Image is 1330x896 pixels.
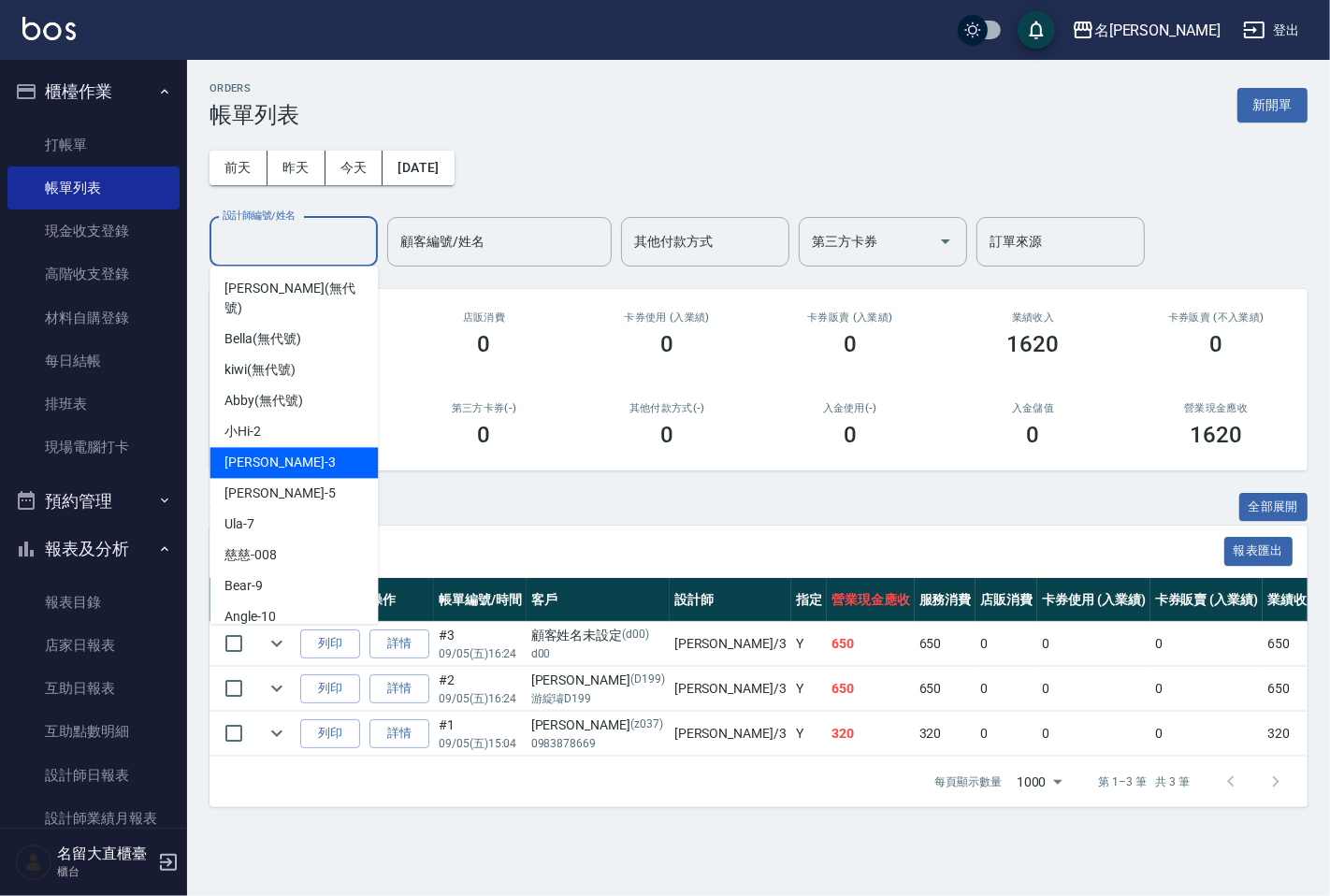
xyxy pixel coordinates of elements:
[1064,11,1228,50] button: 名[PERSON_NAME]
[527,578,670,622] th: 客戶
[915,578,976,622] th: 服務消費
[263,719,291,747] button: expand row
[1150,622,1264,666] td: 0
[7,123,180,166] a: 打帳單
[915,712,976,756] td: 320
[598,311,736,324] h2: 卡券使用 (入業績)
[7,667,180,710] a: 互助日報表
[976,712,1037,756] td: 0
[7,210,180,253] a: 現金收支登錄
[1263,667,1324,711] td: 650
[791,712,827,756] td: Y
[7,253,180,296] a: 高階收支登錄
[210,102,299,128] h3: 帳單列表
[827,578,915,622] th: 營業現金應收
[791,667,827,711] td: Y
[369,674,429,703] a: 詳情
[7,754,180,797] a: 設計師日報表
[434,667,527,711] td: #2
[1026,422,1039,448] h3: 0
[7,340,180,383] a: 每日結帳
[7,67,180,116] button: 櫃檯作業
[531,626,665,645] div: 顧客姓名未設定
[1263,712,1324,756] td: 320
[224,545,277,565] span: 慈慈 -008
[7,624,180,667] a: 店家日報表
[210,82,299,94] h2: ORDERS
[300,719,360,748] button: 列印
[1099,773,1190,790] p: 第 1–3 筆 共 3 筆
[7,383,180,426] a: 排班表
[369,629,429,658] a: 詳情
[1037,578,1150,622] th: 卡券使用 (入業績)
[223,209,296,223] label: 設計師編號/姓名
[660,331,673,357] h3: 0
[1147,402,1285,414] h2: 營業現金應收
[224,422,261,441] span: 小Hi -2
[827,667,915,711] td: 650
[1190,422,1242,448] h3: 1620
[263,629,291,658] button: expand row
[232,542,1224,561] span: 訂單列表
[1037,667,1150,711] td: 0
[7,426,180,469] a: 現場電腦打卡
[7,710,180,753] a: 互助點數明細
[1094,19,1221,42] div: 名[PERSON_NAME]
[22,17,76,40] img: Logo
[1236,13,1308,48] button: 登出
[931,226,961,256] button: Open
[300,674,360,703] button: 列印
[224,484,335,503] span: [PERSON_NAME] -5
[267,151,325,185] button: 昨天
[383,151,454,185] button: [DATE]
[964,402,1103,414] h2: 入金儲值
[1263,578,1324,622] th: 業績收入
[439,735,522,752] p: 09/05 (五) 15:04
[434,712,527,756] td: #1
[670,622,791,666] td: [PERSON_NAME] /3
[976,622,1037,666] td: 0
[660,422,673,448] h3: 0
[1147,311,1285,324] h2: 卡券販賣 (不入業績)
[844,422,857,448] h3: 0
[827,712,915,756] td: 320
[7,797,180,840] a: 設計師業績月報表
[598,402,736,414] h2: 其他付款方式(-)
[224,576,263,596] span: Bear -9
[976,578,1037,622] th: 店販消費
[263,674,291,702] button: expand row
[531,671,665,690] div: [PERSON_NAME]
[415,311,554,324] h2: 店販消費
[670,667,791,711] td: [PERSON_NAME] /3
[630,715,663,735] p: (z037)
[1150,667,1264,711] td: 0
[439,690,522,707] p: 09/05 (五) 16:24
[415,402,554,414] h2: 第三方卡券(-)
[622,626,649,645] p: (d00)
[365,578,434,622] th: 操作
[1037,622,1150,666] td: 0
[531,735,665,752] p: 0983878669
[1037,712,1150,756] td: 0
[57,845,152,863] h5: 名留大直櫃臺
[1209,331,1222,357] h3: 0
[630,671,665,690] p: (D199)
[224,360,296,380] span: kiwi (無代號)
[434,578,527,622] th: 帳單編號/時間
[7,581,180,624] a: 報表目錄
[781,311,919,324] h2: 卡券販賣 (入業績)
[531,715,665,735] div: [PERSON_NAME]
[791,578,827,622] th: 指定
[1018,11,1055,49] button: save
[210,151,267,185] button: 前天
[915,622,976,666] td: 650
[531,690,665,707] p: 游綻璿D199
[439,645,522,662] p: 09/05 (五) 16:24
[478,422,491,448] h3: 0
[7,166,180,210] a: 帳單列表
[7,477,180,526] button: 預約管理
[1263,622,1324,666] td: 650
[7,525,180,573] button: 報表及分析
[964,311,1103,324] h2: 業績收入
[915,667,976,711] td: 650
